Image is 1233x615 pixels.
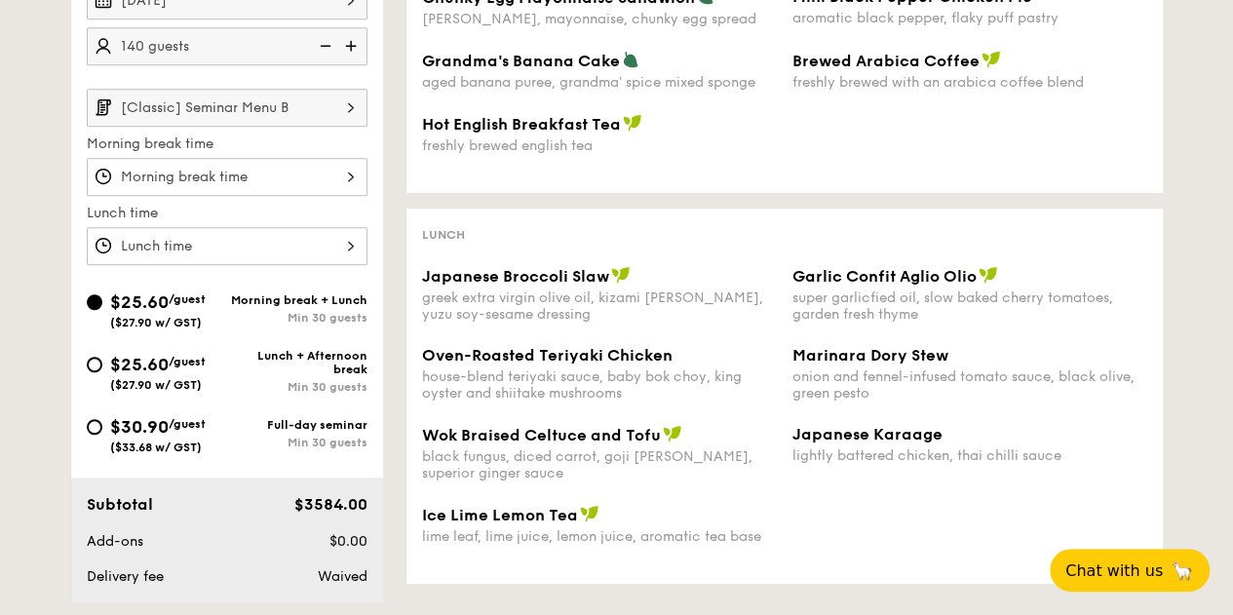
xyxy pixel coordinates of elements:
span: Lunch [422,228,465,242]
img: icon-vegan.f8ff3823.svg [663,425,682,442]
span: Japanese Broccoli Slaw [422,267,609,286]
span: Marinara Dory Stew [792,346,948,365]
span: Japanese Karaage [792,425,943,443]
span: $25.60 [110,354,169,375]
span: ($27.90 w/ GST) [110,378,202,392]
input: $25.60/guest($27.90 w/ GST)Lunch + Afternoon breakMin 30 guests [87,357,102,372]
div: lime leaf, lime juice, lemon juice, aromatic tea base [422,528,777,545]
div: [PERSON_NAME], mayonnaise, chunky egg spread [422,11,777,27]
span: $3584.00 [293,495,366,514]
input: $25.60/guest($27.90 w/ GST)Morning break + LunchMin 30 guests [87,294,102,310]
img: icon-vegan.f8ff3823.svg [580,505,599,522]
label: Lunch time [87,204,367,223]
span: ($27.90 w/ GST) [110,316,202,329]
span: Brewed Arabica Coffee [792,52,980,70]
span: /guest [169,292,206,306]
span: Chat with us [1065,561,1163,580]
div: onion and fennel-infused tomato sauce, black olive, green pesto [792,368,1147,402]
span: Oven-Roasted Teriyaki Chicken [422,346,673,365]
input: Morning break time [87,158,367,196]
img: icon-vegan.f8ff3823.svg [982,51,1001,68]
input: Number of guests [87,27,367,65]
span: ($33.68 w/ GST) [110,441,202,454]
div: Morning break + Lunch [227,293,367,307]
span: Grandma's Banana Cake [422,52,620,70]
div: lightly battered chicken, thai chilli sauce [792,447,1147,464]
span: Delivery fee [87,568,164,585]
span: Hot English Breakfast Tea [422,115,621,134]
span: $0.00 [328,533,366,550]
div: aged banana puree, grandma' spice mixed sponge [422,74,777,91]
div: Min 30 guests [227,436,367,449]
div: greek extra virgin olive oil, kizami [PERSON_NAME], yuzu soy-sesame dressing [422,289,777,323]
span: /guest [169,355,206,368]
span: $30.90 [110,416,169,438]
span: 🦙 [1171,559,1194,582]
div: super garlicfied oil, slow baked cherry tomatoes, garden fresh thyme [792,289,1147,323]
div: house-blend teriyaki sauce, baby bok choy, king oyster and shiitake mushrooms [422,368,777,402]
img: icon-vegetarian.fe4039eb.svg [622,51,639,68]
img: icon-chevron-right.3c0dfbd6.svg [334,89,367,126]
div: Lunch + Afternoon break [227,349,367,376]
img: icon-vegan.f8ff3823.svg [979,266,998,284]
span: $25.60 [110,291,169,313]
div: aromatic black pepper, flaky puff pastry [792,10,1147,26]
div: Full-day seminar [227,418,367,432]
label: Morning break time [87,135,367,154]
div: Min 30 guests [227,311,367,325]
div: freshly brewed with an arabica coffee blend [792,74,1147,91]
img: icon-add.58712e84.svg [338,27,367,64]
input: $30.90/guest($33.68 w/ GST)Full-day seminarMin 30 guests [87,419,102,435]
img: icon-vegan.f8ff3823.svg [623,114,642,132]
div: Min 30 guests [227,380,367,394]
span: /guest [169,417,206,431]
img: icon-vegan.f8ff3823.svg [611,266,631,284]
img: icon-reduce.1d2dbef1.svg [309,27,338,64]
input: Lunch time [87,227,367,265]
span: Wok Braised Celtuce and Tofu [422,426,661,444]
button: Chat with us🦙 [1050,549,1210,592]
span: Garlic Confit Aglio Olio [792,267,977,286]
span: Subtotal [87,495,153,514]
span: Waived [317,568,366,585]
span: Ice Lime Lemon Tea [422,506,578,524]
div: freshly brewed english tea [422,137,777,154]
div: black fungus, diced carrot, goji [PERSON_NAME], superior ginger sauce [422,448,777,481]
span: Add-ons [87,533,143,550]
